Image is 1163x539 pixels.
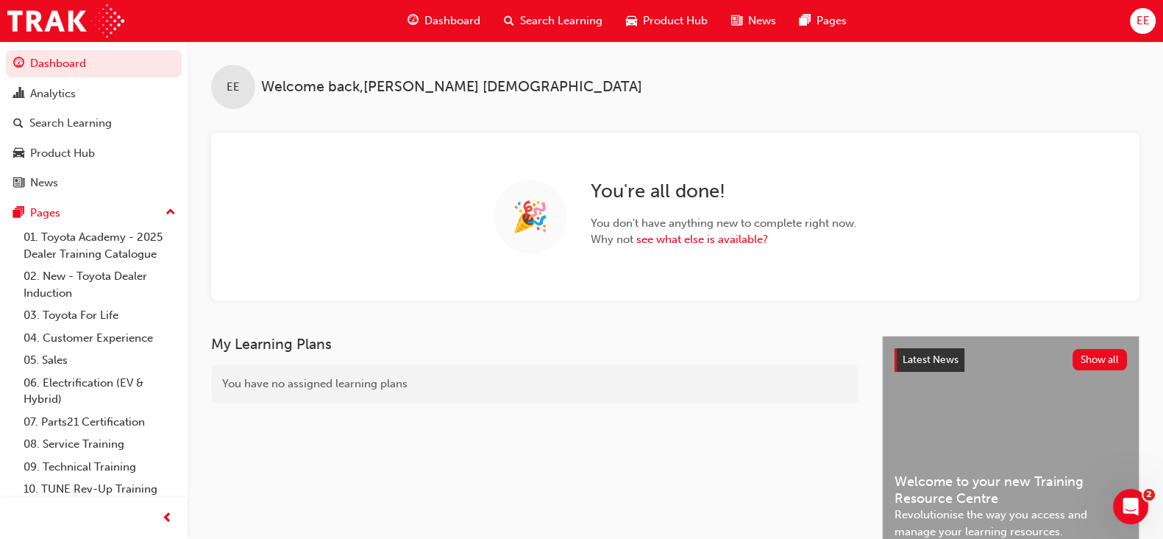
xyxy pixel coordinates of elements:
h2: You're all done! [591,180,857,203]
span: news-icon [13,177,24,190]
a: car-iconProduct Hub [614,6,719,36]
span: guage-icon [408,12,419,30]
h3: My Learning Plans [211,336,858,353]
a: 10. TUNE Rev-Up Training [18,478,182,501]
div: Search Learning [29,115,112,132]
a: 02. New - Toyota Dealer Induction [18,265,182,304]
button: Show all [1073,349,1128,370]
a: Analytics [6,80,182,108]
span: guage-icon [13,57,24,71]
span: News [748,13,776,29]
div: You have no assigned learning plans [211,364,858,404]
button: DashboardAnalyticsSearch LearningProduct HubNews [6,47,182,200]
span: chart-icon [13,88,24,101]
a: see what else is available? [636,233,768,246]
span: You don't have anything new to complete right now. [591,215,857,232]
span: EE [227,79,240,96]
a: 03. Toyota For Life [18,304,182,327]
button: Pages [6,200,182,227]
a: 06. Electrification (EV & Hybrid) [18,372,182,411]
span: Pages [817,13,847,29]
div: Pages [30,205,60,222]
span: car-icon [13,147,24,161]
a: 08. Service Training [18,433,182,456]
span: Search Learning [520,13,602,29]
span: pages-icon [800,12,811,30]
a: pages-iconPages [788,6,858,36]
span: car-icon [626,12,637,30]
iframe: Intercom live chat [1113,489,1148,524]
a: search-iconSearch Learning [492,6,614,36]
a: Search Learning [6,110,182,137]
a: News [6,169,182,197]
a: Dashboard [6,50,182,77]
button: EE [1130,8,1156,34]
span: pages-icon [13,207,24,220]
a: news-iconNews [719,6,788,36]
div: Product Hub [30,145,95,162]
div: News [30,175,58,191]
span: news-icon [731,12,742,30]
span: 🎉 [512,208,549,225]
a: guage-iconDashboard [396,6,492,36]
span: Welcome back , [PERSON_NAME] [DEMOGRAPHIC_DATA] [261,79,642,96]
div: Analytics [30,85,76,102]
a: 09. Technical Training [18,456,182,479]
span: Welcome to your new Training Resource Centre [895,473,1127,507]
a: Product Hub [6,140,182,167]
a: Latest NewsShow all [895,348,1127,372]
a: 04. Customer Experience [18,327,182,350]
a: 05. Sales [18,349,182,372]
a: 01. Toyota Academy - 2025 Dealer Training Catalogue [18,226,182,265]
span: search-icon [13,117,24,130]
span: Why not [591,231,857,248]
span: Product Hub [643,13,708,29]
span: Latest News [903,353,959,366]
span: 2 [1143,489,1155,501]
span: up-icon [166,203,176,222]
img: Trak [7,4,124,38]
span: search-icon [504,12,514,30]
span: EE [1136,13,1149,29]
a: 07. Parts21 Certification [18,411,182,434]
span: prev-icon [162,510,173,528]
span: Dashboard [424,13,480,29]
